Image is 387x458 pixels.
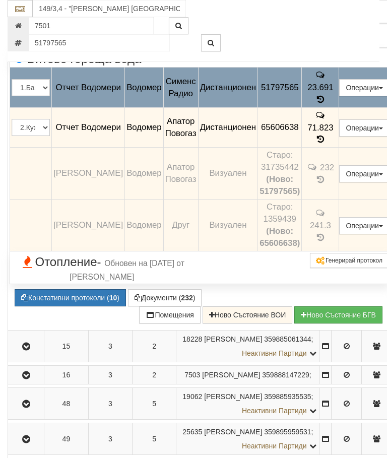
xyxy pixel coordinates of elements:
[163,68,198,108] td: Сименс Радио
[163,148,198,200] td: Апатор Повогаз
[320,163,334,172] span: 232
[152,400,156,408] span: 5
[203,306,292,323] button: Ново Състояние ВОИ
[198,148,257,200] td: Визуален
[264,428,311,436] span: 359895959531
[264,335,311,343] span: 359885061344
[88,423,132,455] td: 3
[88,366,132,384] td: 3
[152,435,156,443] span: 5
[128,289,202,306] button: Документи (232)
[198,200,257,251] td: Визуален
[53,220,123,230] span: [PERSON_NAME]
[109,294,117,302] b: 10
[242,407,307,415] span: Неактивни Партиди
[29,34,170,51] input: Сериен номер
[261,122,299,132] span: 65606638
[44,423,88,455] td: 49
[53,168,123,178] span: [PERSON_NAME]
[315,175,326,184] span: История на показанията
[182,428,202,436] span: Партида №
[163,200,198,251] td: Друг
[182,392,202,401] span: Партида №
[12,255,192,282] span: Отопление
[176,388,319,420] td: ;
[44,388,88,420] td: 48
[97,255,101,269] span: -
[152,371,156,379] span: 2
[198,68,257,108] td: Дистанционен
[88,331,132,362] td: 3
[125,107,164,148] td: Водомер
[258,200,302,251] td: Устройство със сериен номер 1359439 беше подменено от устройство със сериен номер 65606638
[204,335,262,343] span: [PERSON_NAME]
[198,107,257,148] td: Дистанционен
[262,371,309,379] span: 359888147229
[258,148,302,200] td: Устройство със сериен номер 31735442 беше подменено от устройство със сериен номер 51797565
[29,17,154,34] input: Партида №
[125,68,164,108] td: Водомер
[242,442,307,450] span: Неактивни Партиди
[163,107,198,148] td: Апатор Повогаз
[181,294,192,302] b: 232
[294,306,382,323] button: Новo Състояние БГВ
[125,148,164,200] td: Водомер
[315,233,326,242] span: История на показанията
[307,83,333,92] span: 23.691
[88,388,132,420] td: 3
[182,335,202,343] span: Партида №
[260,226,300,248] b: (Ново: 65606638)
[202,371,260,379] span: [PERSON_NAME]
[204,392,262,401] span: [PERSON_NAME]
[307,162,320,172] span: История на забележките
[125,200,164,251] td: Водомер
[55,83,120,92] span: Отчет Водомери
[264,392,311,401] span: 359885935535
[70,259,184,281] span: Обновен на [DATE] от [PERSON_NAME]
[44,331,88,362] td: 15
[315,70,326,80] span: История на забележките
[315,208,326,218] span: История на забележките
[204,428,262,436] span: [PERSON_NAME]
[315,95,326,104] span: История на показанията
[55,122,120,132] span: Отчет Водомери
[152,342,156,350] span: 2
[242,349,307,357] span: Неактивни Партиди
[176,366,319,384] td: ;
[260,174,300,196] b: (Ново: 51797565)
[315,135,326,144] span: История на показанията
[15,289,126,306] button: Констативни протоколи (10)
[315,110,326,120] span: История на забележките
[139,306,201,323] button: Помещения
[44,366,88,384] td: 16
[176,331,319,362] td: ;
[310,221,331,230] span: 241.3
[184,371,200,379] span: Партида №
[176,423,319,455] td: ;
[307,122,333,132] span: 71.823
[261,83,299,92] span: 51797565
